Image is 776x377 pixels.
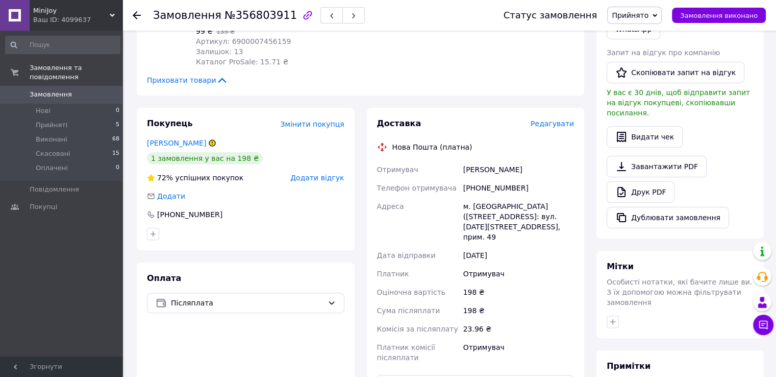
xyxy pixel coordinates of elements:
[607,262,634,271] span: Мітки
[153,9,221,21] span: Замовлення
[196,37,291,45] span: Артикул: 6900007456159
[116,106,119,115] span: 0
[224,9,297,21] span: №356803911
[156,209,223,220] div: [PHONE_NUMBER]
[607,181,674,203] a: Друк PDF
[33,6,110,15] span: MiniJoy
[281,120,344,128] span: Змінити покупця
[377,251,436,260] span: Дата відправки
[461,179,576,197] div: [PHONE_NUMBER]
[377,119,421,128] span: Доставка
[116,121,119,130] span: 5
[112,149,119,158] span: 15
[147,119,193,128] span: Покупець
[147,173,243,183] div: успішних покупок
[377,343,435,362] span: Платник комісії післяплати
[116,163,119,173] span: 0
[607,49,720,57] span: Запит на відгук про компанію
[157,174,173,182] span: 72%
[607,62,744,83] button: Скопіювати запит на відгук
[30,185,79,194] span: Повідомлення
[290,174,344,182] span: Додати відгук
[36,149,70,158] span: Скасовані
[147,273,181,283] span: Оплата
[133,10,141,20] div: Повернутися назад
[607,88,750,117] span: У вас є 30 днів, щоб відправити запит на відгук покупцеві, скопіювавши посилання.
[36,106,51,115] span: Нові
[33,15,122,25] div: Ваш ID: 4099637
[504,10,597,20] div: Статус замовлення
[377,184,457,192] span: Телефон отримувача
[196,27,213,35] span: 99 ₴
[461,265,576,283] div: Отримувач
[196,58,288,66] span: Каталог ProSale: 15.71 ₴
[377,202,404,210] span: Адреса
[36,121,67,130] span: Прийняті
[36,163,68,173] span: Оплачені
[377,270,409,278] span: Платник
[607,126,683,148] button: Видати чек
[461,283,576,301] div: 198 ₴
[157,192,185,200] span: Додати
[612,11,648,19] span: Прийнято
[461,197,576,246] div: м. [GEOGRAPHIC_DATA] ([STREET_ADDRESS]: вул. [DATE][STREET_ADDRESS], прим. 49
[607,156,707,177] a: Завантажити PDF
[607,361,650,371] span: Примітки
[147,75,228,85] span: Приховати товари
[147,152,263,164] div: 1 замовлення у вас на 198 ₴
[390,142,475,152] div: Нова Пошта (платна)
[30,63,122,82] span: Замовлення та повідомлення
[5,36,120,54] input: Пошук
[377,307,440,315] span: Сума післяплати
[461,160,576,179] div: [PERSON_NAME]
[377,288,445,296] span: Оціночна вартість
[461,338,576,367] div: Отримувач
[196,48,243,56] span: Залишок: 13
[672,8,766,23] button: Замовлення виконано
[30,90,72,99] span: Замовлення
[112,135,119,144] span: 68
[461,301,576,320] div: 198 ₴
[607,278,752,307] span: Особисті нотатки, які бачите лише ви. З їх допомогою можна фільтрувати замовлення
[171,297,323,309] span: Післяплата
[377,166,418,174] span: Отримувач
[147,139,206,147] a: [PERSON_NAME]
[531,120,574,128] span: Редагувати
[36,135,67,144] span: Виконані
[377,325,458,333] span: Комісія за післяплату
[753,315,773,335] button: Чат з покупцем
[607,207,729,228] button: Дублювати замовлення
[461,246,576,265] div: [DATE]
[461,320,576,338] div: 23.96 ₴
[30,202,57,211] span: Покупці
[680,12,758,19] span: Замовлення виконано
[216,28,235,35] span: 135 ₴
